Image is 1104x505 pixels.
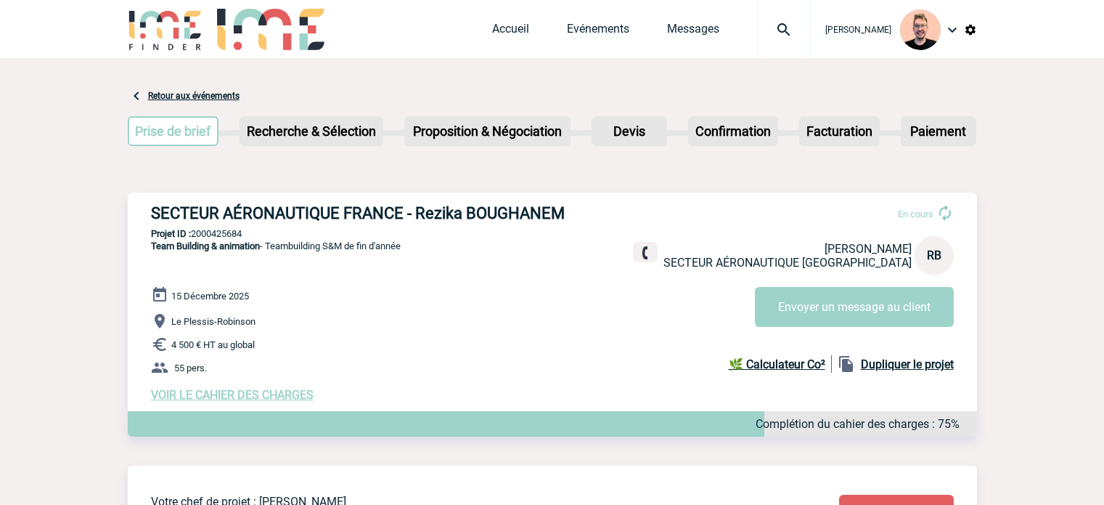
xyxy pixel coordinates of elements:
b: 🌿 Calculateur Co² [729,357,825,371]
span: [PERSON_NAME] [825,242,912,256]
span: SECTEUR AÉRONAUTIQUE [GEOGRAPHIC_DATA] [663,256,912,270]
span: RB [927,249,941,262]
span: [PERSON_NAME] [825,25,891,35]
p: Proposition & Négociation [406,118,569,145]
img: file_copy-black-24dp.png [838,355,855,373]
a: VOIR LE CAHIER DES CHARGES [151,388,314,402]
a: Accueil [492,22,529,42]
img: IME-Finder [128,9,203,50]
h3: SECTEUR AÉRONAUTIQUE FRANCE - Rezika BOUGHANEM [151,204,586,222]
p: Prise de brief [129,118,218,145]
p: Paiement [902,118,975,145]
b: Dupliquer le projet [861,357,954,371]
span: 55 pers. [174,363,207,373]
span: Le Plessis-Robinson [171,316,255,327]
button: Envoyer un message au client [755,287,954,327]
p: Recherche & Sélection [241,118,382,145]
span: En cours [898,209,933,219]
a: Messages [667,22,719,42]
img: 129741-1.png [900,9,941,50]
p: 2000425684 [128,228,977,239]
span: - Teambuilding S&M de fin d'année [151,241,401,251]
p: Confirmation [690,118,777,145]
span: 4 500 € HT au global [171,339,255,350]
a: 🌿 Calculateur Co² [729,355,832,373]
a: Retour aux événements [148,91,240,101]
span: Team Building & animation [151,241,260,251]
p: Facturation [801,118,878,145]
a: Evénements [567,22,629,42]
p: Devis [593,118,666,145]
b: Projet ID : [151,228,191,239]
img: fixe.png [639,246,652,259]
span: 15 Décembre 2025 [171,291,249,302]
